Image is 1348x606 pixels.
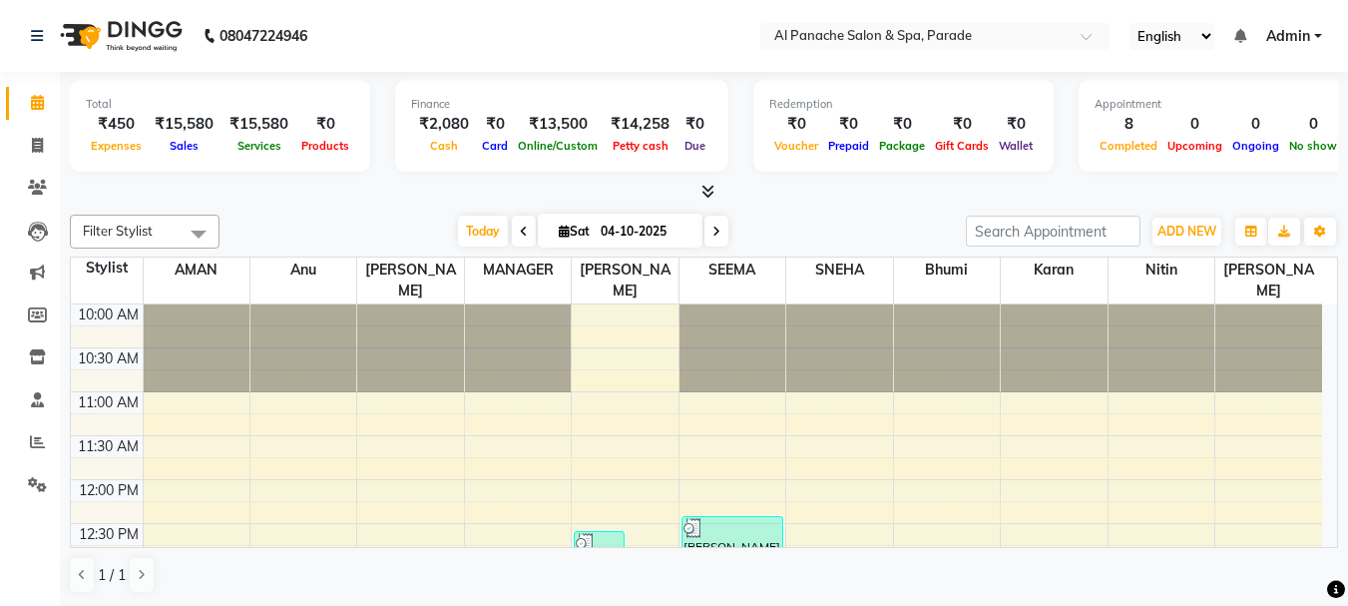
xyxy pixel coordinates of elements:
[75,524,143,545] div: 12:30 PM
[894,258,1000,283] span: Bhumi
[823,113,874,136] div: ₹0
[1227,139,1284,153] span: Ongoing
[296,139,354,153] span: Products
[232,139,286,153] span: Services
[1215,258,1322,303] span: [PERSON_NAME]
[165,139,204,153] span: Sales
[572,258,677,303] span: [PERSON_NAME]
[477,113,513,136] div: ₹0
[147,113,222,136] div: ₹15,580
[1162,113,1227,136] div: 0
[477,139,513,153] span: Card
[874,139,930,153] span: Package
[930,113,994,136] div: ₹0
[98,565,126,586] span: 1 / 1
[930,139,994,153] span: Gift Cards
[144,258,249,283] span: AMAN
[595,217,694,247] input: 2025-10-04
[608,139,674,153] span: Petty cash
[1095,139,1162,153] span: Completed
[250,258,356,283] span: Anu
[1284,139,1342,153] span: No show
[1157,224,1216,239] span: ADD NEW
[74,436,143,457] div: 11:30 AM
[411,113,477,136] div: ₹2,080
[1162,139,1227,153] span: Upcoming
[575,532,624,595] div: [PERSON_NAME], TK02, 12:35 PM-01:20 PM, Hair - Hair Cut
[769,113,823,136] div: ₹0
[966,216,1140,247] input: Search Appointment
[458,216,508,247] span: Today
[513,139,603,153] span: Online/Custom
[51,8,188,64] img: logo
[769,96,1038,113] div: Redemption
[357,258,463,303] span: [PERSON_NAME]
[1109,258,1214,283] span: Nitin
[823,139,874,153] span: Prepaid
[71,258,143,279] div: Stylist
[1095,113,1162,136] div: 8
[411,96,712,113] div: Finance
[1001,258,1107,283] span: Karan
[296,113,354,136] div: ₹0
[222,113,296,136] div: ₹15,580
[679,258,785,283] span: SEEMA
[1152,218,1221,246] button: ADD NEW
[554,224,595,239] span: Sat
[786,258,892,283] span: SNEHA
[1284,113,1342,136] div: 0
[75,480,143,501] div: 12:00 PM
[74,392,143,413] div: 11:00 AM
[677,113,712,136] div: ₹0
[994,113,1038,136] div: ₹0
[425,139,463,153] span: Cash
[994,139,1038,153] span: Wallet
[83,223,153,239] span: Filter Stylist
[220,8,307,64] b: 08047224946
[1266,26,1310,47] span: Admin
[874,113,930,136] div: ₹0
[679,139,710,153] span: Due
[603,113,677,136] div: ₹14,258
[1227,113,1284,136] div: 0
[682,517,782,558] div: [PERSON_NAME] Mam, TK01, 12:25 PM-12:55 PM, Hair - Hair Wash + Plain Dry
[465,258,571,283] span: MANAGER
[1095,96,1342,113] div: Appointment
[74,304,143,325] div: 10:00 AM
[769,139,823,153] span: Voucher
[86,96,354,113] div: Total
[86,113,147,136] div: ₹450
[74,348,143,369] div: 10:30 AM
[86,139,147,153] span: Expenses
[513,113,603,136] div: ₹13,500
